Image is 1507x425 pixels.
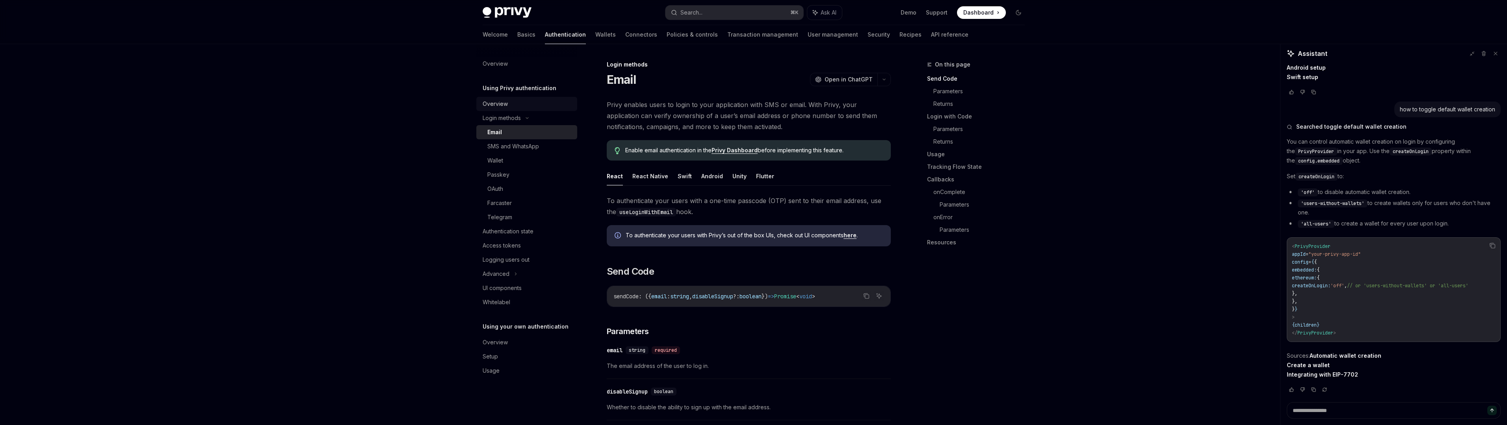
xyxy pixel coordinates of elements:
[1287,351,1501,379] p: Sources:
[607,72,636,87] h1: Email
[1012,6,1025,19] button: Toggle dark mode
[517,25,535,44] a: Basics
[476,238,577,253] a: Access tokens
[1308,259,1311,265] span: =
[476,97,577,111] a: Overview
[901,9,916,17] a: Demo
[727,25,798,44] a: Transaction management
[483,227,533,236] div: Authentication state
[1299,174,1334,180] span: createOnLogin
[1344,283,1347,289] span: ,
[476,349,577,364] a: Setup
[933,98,1031,110] a: Returns
[476,281,577,295] a: UI components
[476,364,577,378] a: Usage
[1347,283,1468,289] span: // or 'users-without-wallets' or 'all-users'
[1317,322,1319,328] span: }
[1296,123,1407,131] span: Searched toggle default wallet creation
[483,283,522,293] div: UI components
[933,135,1031,148] a: Returns
[796,293,799,300] span: <
[1301,189,1315,196] span: 'off'
[607,61,891,68] div: Login methods
[1298,158,1340,164] span: config.embedded
[1292,330,1297,336] span: </
[639,293,651,300] span: : ({
[607,167,623,185] button: React
[899,25,922,44] a: Recipes
[476,168,577,182] a: Passkey
[483,366,500,375] div: Usage
[1400,105,1495,113] div: how to toggle default wallet creation
[545,25,586,44] a: Authentication
[762,293,768,300] span: })
[1292,306,1295,312] span: }
[487,170,509,179] div: Passkey
[483,269,509,279] div: Advanced
[483,7,531,18] img: dark logo
[1292,243,1295,249] span: <
[1287,172,1501,181] p: Set to:
[1298,148,1334,155] span: PrivyProvider
[595,25,616,44] a: Wallets
[963,9,994,17] span: Dashboard
[483,338,508,347] div: Overview
[1287,123,1501,131] button: Searched toggle default wallet creation
[487,184,503,194] div: OAuth
[615,232,622,240] svg: Info
[483,241,521,250] div: Access tokens
[927,110,1031,123] a: Login with Code
[768,293,774,300] span: =>
[1287,74,1318,81] a: Swift setup
[790,9,799,16] span: ⌘ K
[927,236,1031,249] a: Resources
[1292,251,1306,257] span: appId
[732,167,747,185] button: Unity
[1292,259,1308,265] span: config
[1295,322,1317,328] span: children
[689,293,692,300] span: ,
[476,295,577,309] a: Whitelabel
[1292,314,1295,320] span: >
[868,25,890,44] a: Security
[616,208,676,216] code: useLoginWithEmail
[931,25,968,44] a: API reference
[626,231,883,239] span: To authenticate your users with Privy’s out of the box UIs, check out UI components .
[1393,148,1429,155] span: createOnLogin
[844,232,857,239] a: here
[927,148,1031,161] a: Usage
[1330,283,1344,289] span: 'off'
[1287,187,1501,197] li: to disable automatic wallet creation.
[615,147,620,154] svg: Tip
[483,83,556,93] h5: Using Privy authentication
[654,388,673,395] span: boolean
[774,293,796,300] span: Promise
[825,76,873,83] span: Open in ChatGPT
[670,293,689,300] span: string
[1295,306,1297,312] span: }
[476,153,577,168] a: Wallet
[625,146,883,154] span: Enable email authentication in the before implementing this feature.
[476,57,577,71] a: Overview
[607,403,891,412] span: Whether to disable the ability to sign up with the email address.
[933,211,1031,224] a: onError
[933,85,1031,98] a: Parameters
[665,6,803,20] button: Search...⌘K
[740,293,762,300] span: boolean
[1317,275,1319,281] span: {
[692,293,733,300] span: disableSignup
[935,60,970,69] span: On this page
[483,352,498,361] div: Setup
[1287,198,1501,217] li: to create wallets only for users who don't have one.
[625,25,657,44] a: Connectors
[483,25,508,44] a: Welcome
[667,293,670,300] span: :
[678,167,692,185] button: Swift
[476,196,577,210] a: Farcaster
[1310,352,1381,359] a: Automatic wallet creation
[483,59,508,68] div: Overview
[629,347,645,353] span: string
[483,255,530,264] div: Logging users out
[652,346,680,354] div: required
[607,265,654,278] span: Send Code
